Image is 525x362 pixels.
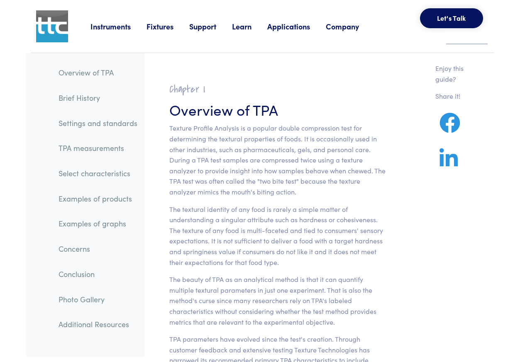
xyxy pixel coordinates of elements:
[52,214,144,233] a: Examples of graphs
[52,265,144,284] a: Conclusion
[435,63,474,84] p: Enjoy this guide?
[169,99,386,119] h3: Overview of TPA
[52,63,144,82] a: Overview of TPA
[52,239,144,258] a: Concerns
[435,158,462,168] a: Share on LinkedIn
[52,114,144,133] a: Settings and standards
[232,21,267,32] a: Learn
[52,138,144,158] a: TPA measurements
[435,91,474,102] p: Share it!
[189,21,232,32] a: Support
[52,164,144,183] a: Select characteristics
[326,21,375,32] a: Company
[36,10,68,42] img: ttc_logo_1x1_v1.0.png
[52,315,144,334] a: Additional Resources
[169,204,386,268] p: The textural identity of any food is rarely a simple matter of understanding a singular attribute...
[169,123,386,197] p: Texture Profile Analysis is a popular double compression test for determining the textural proper...
[147,21,189,32] a: Fixtures
[169,83,386,96] h2: Chapter I
[52,290,144,309] a: Photo Gallery
[90,21,147,32] a: Instruments
[52,189,144,208] a: Examples of products
[169,274,386,327] p: The beauty of TPA as an analytical method is that it can quantify multiple textural parameters in...
[420,8,483,28] button: Let's Talk
[267,21,326,32] a: Applications
[52,88,144,107] a: Brief History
